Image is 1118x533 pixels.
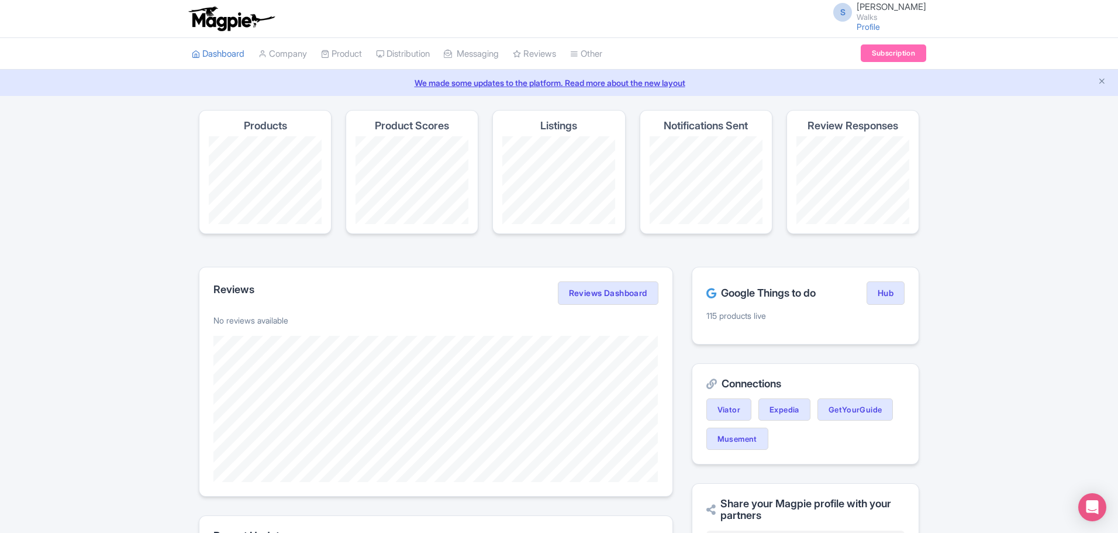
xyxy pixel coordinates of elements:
a: Product [321,38,362,70]
h4: Review Responses [808,120,898,132]
p: No reviews available [213,314,658,326]
a: Viator [706,398,751,421]
span: [PERSON_NAME] [857,1,926,12]
a: Hub [867,281,905,305]
h2: Share your Magpie profile with your partners [706,498,905,521]
a: Profile [857,22,880,32]
h4: Products [244,120,287,132]
small: Walks [857,13,926,21]
h2: Google Things to do [706,287,816,299]
h2: Reviews [213,284,254,295]
a: We made some updates to the platform. Read more about the new layout [7,77,1111,89]
a: Dashboard [192,38,244,70]
img: logo-ab69f6fb50320c5b225c76a69d11143b.png [186,6,277,32]
a: Reviews Dashboard [558,281,658,305]
h4: Notifications Sent [664,120,748,132]
button: Close announcement [1098,75,1106,89]
a: Reviews [513,38,556,70]
a: Company [258,38,307,70]
a: Messaging [444,38,499,70]
div: Open Intercom Messenger [1078,493,1106,521]
a: GetYourGuide [817,398,893,421]
span: S [833,3,852,22]
a: Expedia [758,398,810,421]
h4: Listings [540,120,577,132]
h4: Product Scores [375,120,449,132]
p: 115 products live [706,310,905,322]
h2: Connections [706,378,905,390]
a: Other [570,38,602,70]
a: Distribution [376,38,430,70]
a: Musement [706,428,768,450]
a: S [PERSON_NAME] Walks [826,2,926,21]
a: Subscription [861,44,926,62]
